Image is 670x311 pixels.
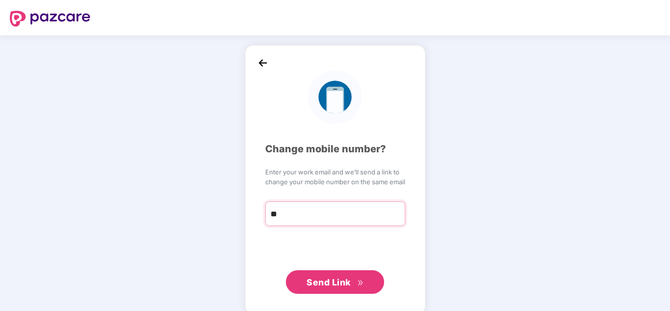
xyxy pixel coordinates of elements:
[265,141,405,157] div: Change mobile number?
[10,11,90,27] img: logo
[255,56,270,70] img: back_icon
[307,277,351,287] span: Send Link
[265,177,405,187] span: change your mobile number on the same email
[265,167,405,177] span: Enter your work email and we’ll send a link to
[286,270,384,294] button: Send Linkdouble-right
[308,70,362,124] img: logo
[357,280,363,286] span: double-right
